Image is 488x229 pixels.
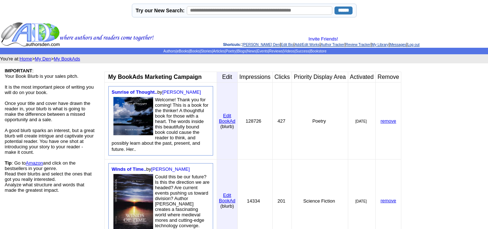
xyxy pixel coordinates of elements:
a: Bookstore [310,49,327,53]
font: Impressions [239,74,271,80]
div: : | | | | | | | [155,36,487,47]
a: News [247,49,256,53]
a: Review Tracker [346,43,371,47]
a: [PERSON_NAME] [151,166,190,172]
a: Events [257,49,268,53]
img: 80250.jpg [113,97,153,135]
font: [DATE] [355,199,367,203]
a: EditBookAd [219,112,236,124]
font: 128726 [246,118,261,124]
font: (blurb) [220,124,234,129]
font: Edit BookAd [219,192,236,203]
font: (blurb) [220,203,234,209]
span: Shortcuts: [223,43,241,47]
a: EditBookAd [219,192,236,203]
a: Author Tracker [321,43,345,47]
a: Success [295,49,309,53]
font: by [112,166,190,172]
font: Activated [350,74,374,80]
a: Messages [390,43,406,47]
a: Poetry [226,49,236,53]
b: My BookAds Marketing Campaign [108,74,202,80]
font: Edit [222,74,232,80]
a: Articles [213,49,225,53]
a: Invite Friends! [308,36,338,42]
font: 14334 [247,198,260,204]
a: Stories [201,49,212,53]
a: My BookAds [54,56,80,62]
a: Edit Bio [281,43,293,47]
a: Reviews [269,49,283,53]
a: My Library [372,43,389,47]
font: Clicks [275,74,290,80]
a: Amazon [26,160,43,166]
a: Books [190,49,200,53]
a: [PERSON_NAME] Den [242,43,280,47]
label: Try our New Search: [136,8,185,13]
a: Log out [407,43,419,47]
font: Science Fiction [303,198,335,204]
font: Priority Display Area [294,74,346,80]
a: Videos [284,49,294,53]
a: [PERSON_NAME] [162,89,201,95]
font: Welcome! Thank you for coming! This is a book for the thinker! A thoughtful book for those with a... [112,97,208,152]
font: by [112,89,201,95]
a: Sunrise of Thought.. [112,89,157,95]
b: Tip [5,160,12,166]
a: Authors [163,49,176,53]
font: 201 [277,198,285,204]
a: My Den [35,56,51,62]
img: header_logo2.gif [1,22,154,47]
a: remove [380,198,396,203]
b: IMPORTANT [5,68,32,73]
a: Blogs [237,49,246,53]
a: Add/Edit Works [295,43,320,47]
a: eBooks [177,49,189,53]
a: Home [20,56,32,62]
font: 427 [277,118,285,124]
a: Winds of Time.. [112,166,146,172]
font: [DATE] [355,119,367,123]
font: Poetry [312,118,326,124]
font: : Your Book Blurb is your sales pitch. It is the most important piece of writing you will do on y... [5,68,95,193]
font: Remove [377,74,399,80]
a: remove [380,118,396,124]
font: Edit BookAd [219,113,236,124]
